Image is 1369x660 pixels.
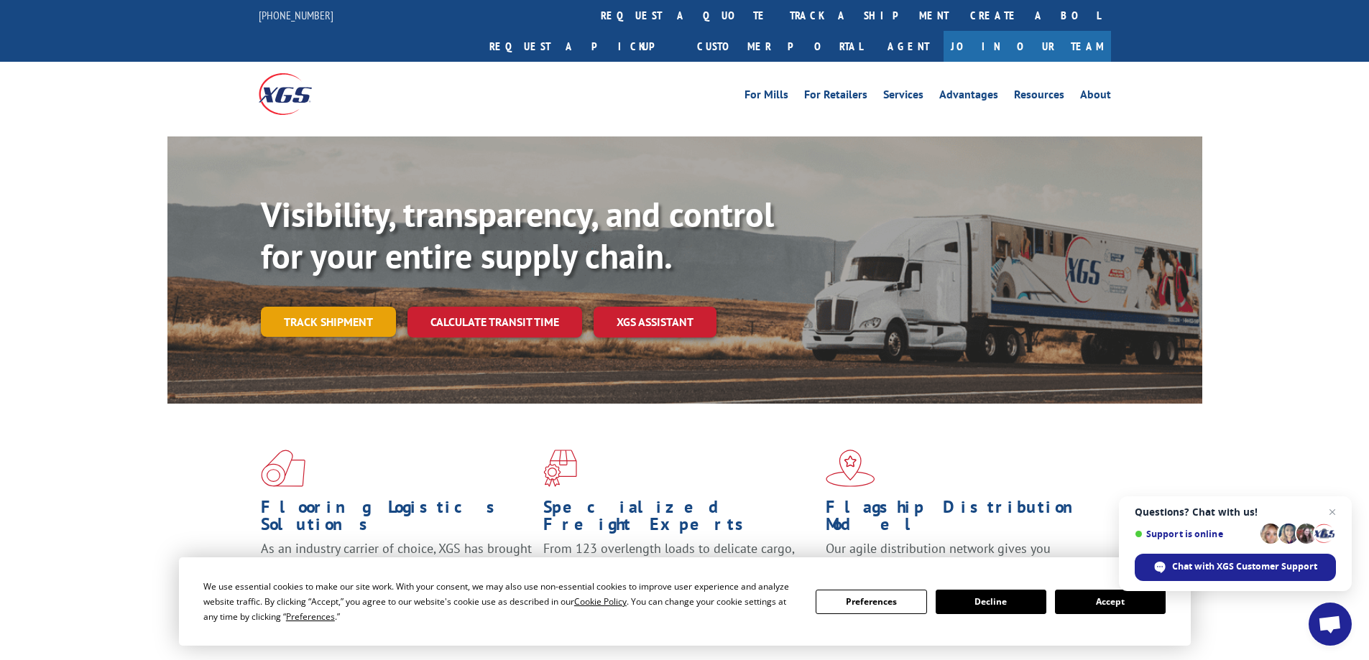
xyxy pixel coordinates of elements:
div: Chat with XGS Customer Support [1135,554,1336,581]
a: Agent [873,31,944,62]
a: Resources [1014,89,1064,105]
button: Decline [936,590,1046,614]
a: For Mills [745,89,788,105]
div: Cookie Consent Prompt [179,557,1191,646]
a: XGS ASSISTANT [594,307,716,338]
h1: Flagship Distribution Model [826,498,1097,540]
b: Visibility, transparency, and control for your entire supply chain. [261,192,774,278]
p: From 123 overlength loads to delicate cargo, our experienced staff knows the best way to move you... [543,540,815,604]
a: Join Our Team [944,31,1111,62]
span: Preferences [286,610,335,623]
a: Track shipment [261,307,396,337]
span: Cookie Policy [574,595,627,608]
div: We use essential cookies to make our site work. With your consent, we may also use non-essential ... [203,579,798,624]
a: For Retailers [804,89,867,105]
span: Questions? Chat with us! [1135,506,1336,518]
span: Our agile distribution network gives you nationwide inventory management on demand. [826,540,1090,574]
span: As an industry carrier of choice, XGS has brought innovation and dedication to flooring logistics... [261,540,532,591]
a: Advantages [939,89,998,105]
a: Services [883,89,923,105]
h1: Flooring Logistics Solutions [261,498,533,540]
span: Support is online [1135,529,1255,539]
button: Accept [1055,590,1166,614]
a: Calculate transit time [407,307,582,338]
img: xgs-icon-flagship-distribution-model-red [826,450,875,487]
h1: Specialized Freight Experts [543,498,815,540]
div: Open chat [1309,603,1352,646]
img: xgs-icon-total-supply-chain-intelligence-red [261,450,305,487]
a: About [1080,89,1111,105]
img: xgs-icon-focused-on-flooring-red [543,450,577,487]
span: Close chat [1324,503,1341,521]
a: [PHONE_NUMBER] [259,8,333,22]
span: Chat with XGS Customer Support [1172,560,1317,573]
a: Customer Portal [686,31,873,62]
a: Request a pickup [479,31,686,62]
button: Preferences [816,590,926,614]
